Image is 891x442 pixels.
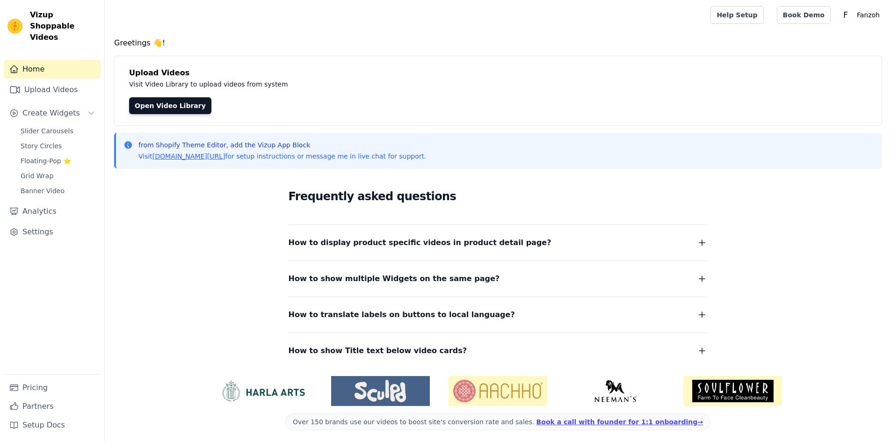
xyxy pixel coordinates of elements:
h4: Upload Videos [129,67,867,79]
a: Partners [4,397,101,416]
img: Aachho [449,376,547,406]
a: Home [4,60,101,79]
span: Banner Video [21,186,65,196]
p: Visit Video Library to upload videos from system [129,79,548,90]
a: Floating-Pop ⭐ [15,154,101,167]
a: Setup Docs [4,416,101,435]
button: Create Widgets [4,104,101,123]
img: HarlaArts [214,380,312,402]
a: Open Video Library [129,97,211,114]
text: F [843,10,848,20]
span: Floating-Pop ⭐ [21,156,71,166]
a: Help Setup [710,6,763,24]
img: Neeman's [566,380,665,402]
span: Grid Wrap [21,171,53,181]
button: How to show Title text below video cards? [289,344,708,357]
span: How to translate labels on buttons to local language? [289,308,515,321]
span: Story Circles [21,141,62,151]
a: [DOMAIN_NAME][URL] [152,152,225,160]
span: How to show Title text below video cards? [289,344,467,357]
img: Sculpd US [331,380,430,402]
a: Slider Carousels [15,124,101,138]
p: from Shopify Theme Editor, add the Vizup App Block [138,140,426,150]
a: Upload Videos [4,80,101,99]
img: Vizup [7,19,22,34]
span: How to show multiple Widgets on the same page? [289,272,500,285]
p: Visit for setup instructions or message me in live chat for support. [138,152,426,161]
span: Vizup Shoppable Videos [30,9,97,43]
h2: Frequently asked questions [289,187,708,206]
button: F Fanzoh [838,7,884,23]
a: Analytics [4,202,101,221]
span: How to display product specific videos in product detail page? [289,236,551,249]
a: Story Circles [15,139,101,152]
h4: Greetings 👋! [114,37,882,49]
p: Fanzoh [853,7,884,23]
button: How to show multiple Widgets on the same page? [289,272,708,285]
button: How to translate labels on buttons to local language? [289,308,708,321]
a: Book Demo [777,6,831,24]
button: How to display product specific videos in product detail page? [289,236,708,249]
a: Settings [4,223,101,241]
span: Slider Carousels [21,126,73,136]
img: Soulflower [683,376,782,406]
a: Banner Video [15,184,101,197]
a: Grid Wrap [15,169,101,182]
span: Create Widgets [22,108,80,119]
a: Book a call with founder for 1:1 onboarding [536,418,703,426]
a: Pricing [4,378,101,397]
